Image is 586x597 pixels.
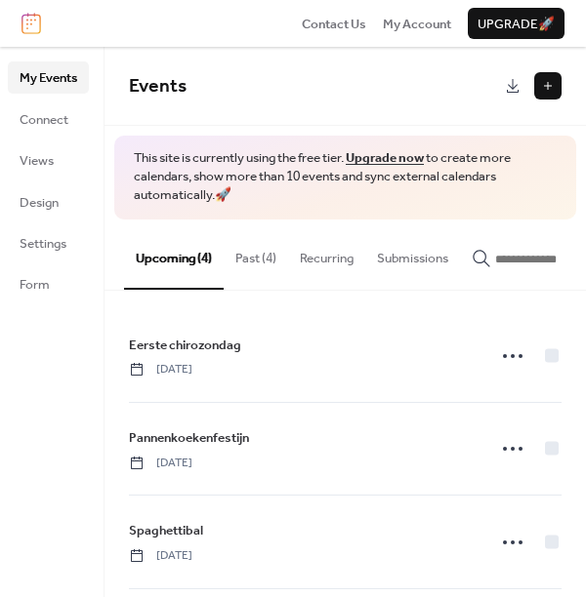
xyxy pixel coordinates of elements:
a: Upgrade now [346,145,424,171]
span: Contact Us [302,15,366,34]
span: Eerste chirozondag [129,336,241,355]
a: Contact Us [302,14,366,33]
a: Eerste chirozondag [129,335,241,356]
span: [DATE] [129,361,192,378]
img: logo [21,13,41,34]
button: Past (4) [224,219,288,288]
span: Pannenkoekenfestijn [129,428,249,448]
span: Settings [20,234,66,254]
span: [DATE] [129,455,192,472]
span: Spaghettibal [129,521,203,540]
span: My Account [383,15,451,34]
span: Upgrade 🚀 [478,15,555,34]
span: Views [20,151,54,171]
a: Design [8,186,89,218]
span: Connect [20,110,68,130]
a: My Account [383,14,451,33]
span: Design [20,193,59,213]
span: This site is currently using the free tier. to create more calendars, show more than 10 events an... [134,149,557,205]
span: Form [20,275,50,295]
span: My Events [20,68,77,88]
a: Connect [8,103,89,135]
span: Events [129,68,187,104]
button: Recurring [288,219,365,288]
a: Settings [8,227,89,259]
button: Upcoming (4) [124,219,224,290]
a: Spaghettibal [129,520,203,541]
a: Pannenkoekenfestijn [129,427,249,449]
span: [DATE] [129,547,192,565]
button: Upgrade🚀 [468,8,565,39]
button: Submissions [365,219,460,288]
a: Views [8,144,89,176]
a: My Events [8,61,89,93]
a: Form [8,268,89,299]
